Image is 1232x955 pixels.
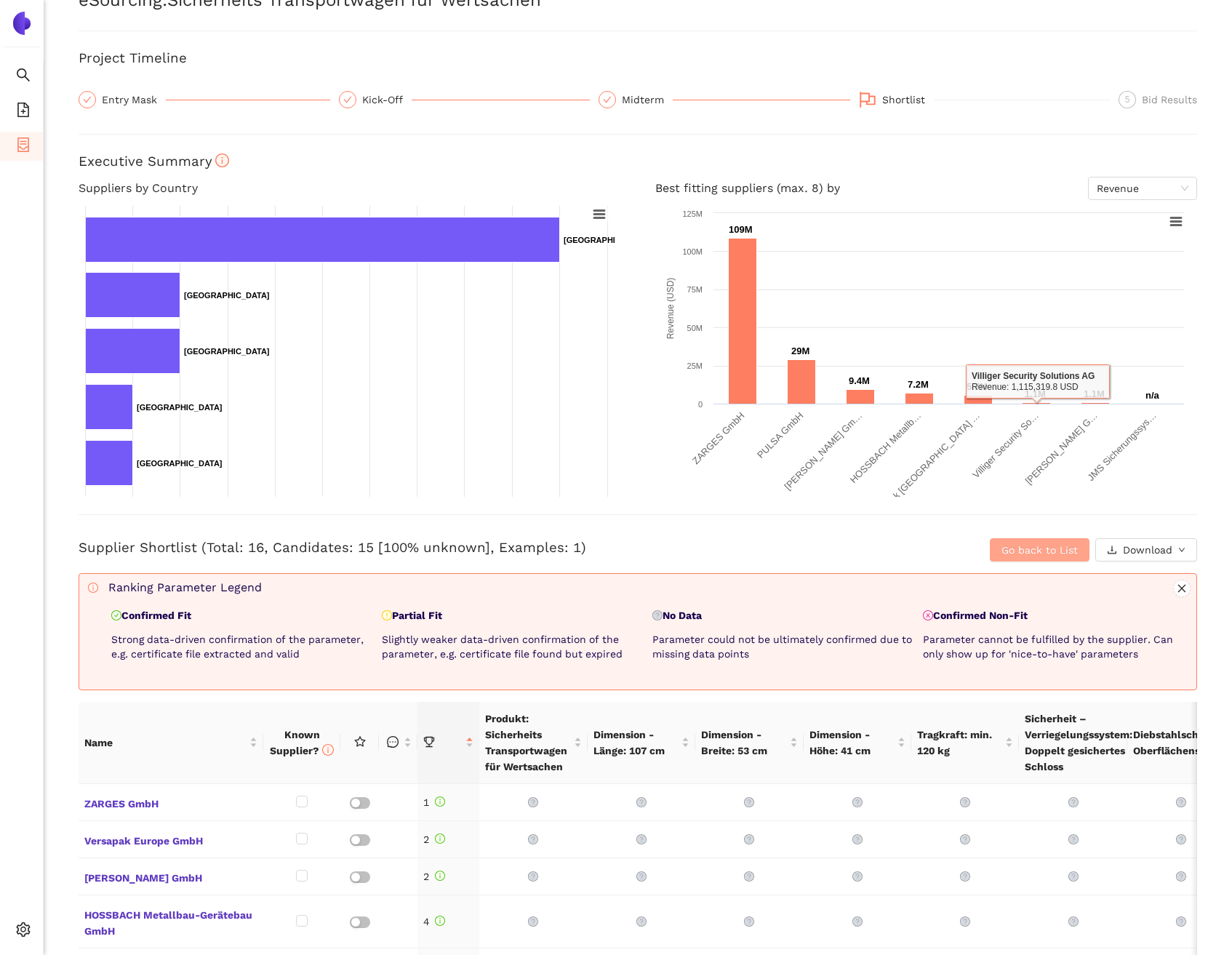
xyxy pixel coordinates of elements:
span: question-circle [636,916,647,927]
span: down [1178,546,1185,555]
span: question-circle [528,871,538,882]
span: Dimension - Länge: 107 cm [593,727,679,759]
span: info-circle [435,871,445,881]
th: this column's title is Dimension - Höhe: 41 cm,this column is sortable [804,702,911,784]
span: close-circle [923,610,933,620]
text: PULSA GmbH [755,409,805,460]
span: question-circle [528,834,538,844]
div: Shortlist [859,91,1111,111]
span: Download [1123,542,1172,558]
p: Partial Fit [382,609,647,623]
th: this column's title is Sicherheit – Verriegelungssystem: Doppelt gesichertes Schloss,this column ... [1019,702,1127,784]
span: info-circle [435,916,445,926]
text: 125M [682,209,703,218]
span: file-add [16,97,31,127]
text: 100M [682,247,703,256]
span: container [16,132,31,161]
text: 7.2M [908,379,929,390]
span: question-circle [1068,797,1079,807]
th: this column's title is Name,this column is sortable [79,702,263,784]
span: question-circle [960,834,970,844]
span: question-circle [852,834,863,844]
span: question-circle [852,871,863,882]
span: question-circle [1068,871,1079,882]
span: question-circle [528,797,538,807]
span: Versapak Europe GmbH [84,830,257,849]
img: Logo [10,12,33,35]
p: Parameter cannot be fulfilled by the supplier. Can only show up for 'nice-to-have' parameters [923,633,1188,661]
span: question-circle [744,916,754,927]
span: exclamation-circle [382,610,392,620]
span: message [387,736,399,748]
p: Confirmed Non-Fit [923,609,1188,623]
th: this column's title is Produkt: Sicherheits Transportwagen für Wertsachen,this column is sortable [479,702,587,784]
text: [GEOGRAPHIC_DATA] [137,403,223,412]
span: question-circle [1176,916,1186,927]
span: check [343,95,352,104]
h3: Executive Summary [79,152,1197,171]
text: n/a [1145,390,1160,401]
span: question-circle [852,797,863,807]
span: info-circle [435,796,445,807]
text: [GEOGRAPHIC_DATA] [184,347,270,356]
span: setting [16,917,31,946]
span: question-circle [960,916,970,927]
span: question-circle [636,834,647,844]
span: Tragkraft: min. 120 kg [917,727,1002,759]
span: question-circle [744,871,754,882]
text: 5.7M [967,381,988,392]
span: question-circle [744,834,754,844]
button: close [1173,580,1191,597]
span: check [603,95,612,104]
span: question-circle [528,916,538,927]
span: Bid Results [1142,94,1197,105]
text: [PERSON_NAME] G… [1023,409,1100,486]
span: search [16,63,31,92]
th: this column's title is Tragkraft: min. 120 kg,this column is sortable [911,702,1019,784]
text: JMS Sicherungssys… [1085,409,1159,483]
span: flag [859,91,876,108]
span: check-circle [111,610,121,620]
div: Kick-Off [362,91,412,108]
text: 1.1M [1084,388,1105,399]
text: 0 [698,400,703,409]
span: 4 [423,916,445,927]
span: star [354,736,366,748]
span: Diebstahlschutz: Oberflächenschutz [1133,727,1228,759]
span: Produkt: Sicherheits Transportwagen für Wertsachen [485,711,570,775]
div: Shortlist [882,91,934,108]
button: Go back to List [990,538,1089,562]
text: [GEOGRAPHIC_DATA] [137,459,223,468]
span: download [1107,545,1117,556]
span: info-circle [215,153,229,167]
th: this column is sortable [379,702,417,784]
span: Go back to List [1001,542,1078,558]
span: question-circle [960,797,970,807]
p: No Data [652,609,917,623]
span: question-circle [852,916,863,927]
span: info-circle [435,834,445,844]
div: Entry Mask [102,91,166,108]
span: question-circle [1176,834,1186,844]
p: Slightly weaker data-driven confirmation of the parameter, e.g. certificate file found but expired [382,633,647,661]
th: this column's title is Dimension - Länge: 107 cm,this column is sortable [588,702,695,784]
h4: Best fitting suppliers (max. 8) by [655,177,1197,200]
span: trophy [423,736,435,748]
span: question-circle [652,610,663,620]
text: 75M [687,285,703,294]
text: 109M [729,224,753,235]
span: question-circle [960,871,970,882]
span: [PERSON_NAME] GmbH [84,867,257,886]
text: 9.4M [849,375,870,386]
text: 29M [791,345,809,356]
h3: Supplier Shortlist (Total: 16, Candidates: 15 [100% unknown], Examples: 1) [79,538,824,557]
span: question-circle [636,797,647,807]
span: check [83,95,92,104]
text: HOSSBACH Metallb… [848,409,924,485]
span: 2 [423,871,445,882]
span: Dimension - Breite: 53 cm [701,727,786,759]
span: info-circle [88,583,98,593]
span: ZARGES GmbH [84,793,257,812]
span: HOSSBACH Metallbau-Gerätebau GmbH [84,904,257,939]
span: question-circle [1068,916,1079,927]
